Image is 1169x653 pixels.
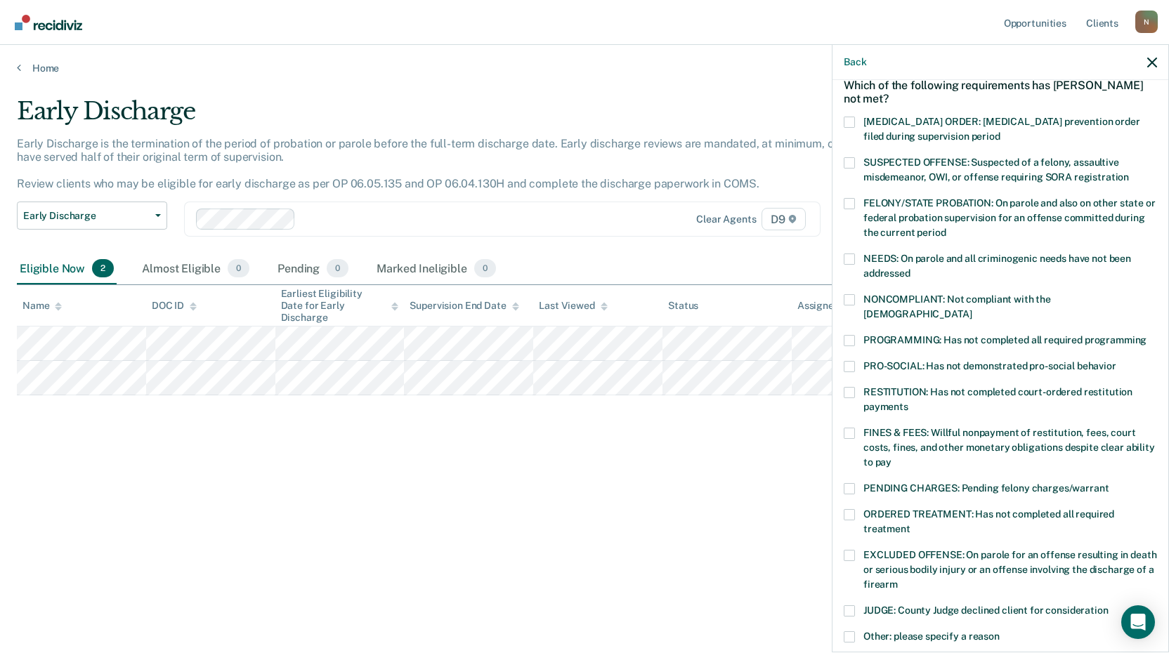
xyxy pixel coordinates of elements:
div: DOC ID [152,300,197,312]
span: [MEDICAL_DATA] ORDER: [MEDICAL_DATA] prevention order filed during supervision period [863,116,1140,142]
div: Name [22,300,62,312]
span: PRO-SOCIAL: Has not demonstrated pro-social behavior [863,360,1116,371]
span: ORDERED TREATMENT: Has not completed all required treatment [863,508,1114,534]
span: NONCOMPLIANT: Not compliant with the [DEMOGRAPHIC_DATA] [863,293,1051,319]
span: FINES & FEES: Willful nonpayment of restitution, fees, court costs, fines, and other monetary obl... [863,427,1155,468]
span: D9 [762,208,806,230]
div: Marked Ineligible [374,253,499,284]
div: Open Intercom Messenger [1121,605,1155,639]
span: Early Discharge [23,210,150,222]
div: Last Viewed [539,300,607,312]
span: 2 [92,259,114,277]
div: Status [668,300,698,312]
img: Recidiviz [15,15,82,30]
span: PENDING CHARGES: Pending felony charges/warrant [863,482,1109,494]
div: N [1135,11,1158,33]
button: Back [844,56,866,68]
div: Early Discharge [17,97,894,137]
span: PROGRAMMING: Has not completed all required programming [863,334,1147,345]
p: Early Discharge is the termination of the period of probation or parole before the full-term disc... [17,137,889,191]
button: Profile dropdown button [1135,11,1158,33]
div: Clear agents [696,213,756,225]
div: Which of the following requirements has [PERSON_NAME] not met? [844,67,1157,117]
div: Pending [275,253,351,284]
div: Supervision End Date [410,300,518,312]
div: Earliest Eligibility Date for Early Discharge [281,288,399,323]
div: Assigned to [797,300,863,312]
div: Almost Eligible [139,253,252,284]
div: Eligible Now [17,253,117,284]
span: Other: please specify a reason [863,631,1000,642]
span: 0 [474,259,496,277]
span: RESTITUTION: Has not completed court-ordered restitution payments [863,386,1132,412]
span: EXCLUDED OFFENSE: On parole for an offense resulting in death or serious bodily injury or an offe... [863,549,1156,590]
span: FELONY/STATE PROBATION: On parole and also on other state or federal probation supervision for an... [863,197,1156,238]
a: Home [17,62,1152,74]
span: JUDGE: County Judge declined client for consideration [863,605,1109,616]
span: 0 [327,259,348,277]
span: SUSPECTED OFFENSE: Suspected of a felony, assaultive misdemeanor, OWI, or offense requiring SORA ... [863,157,1129,183]
span: 0 [228,259,249,277]
span: NEEDS: On parole and all criminogenic needs have not been addressed [863,253,1131,279]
